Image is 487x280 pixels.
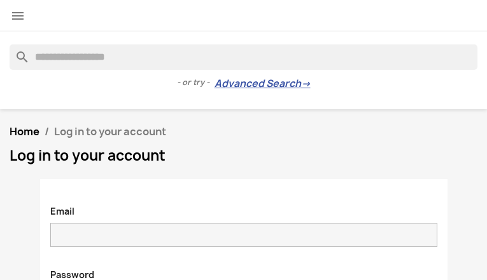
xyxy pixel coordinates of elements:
a: Home [10,124,39,138]
input: Search [10,44,477,70]
span: → [301,77,311,90]
span: Log in to your account [54,124,166,138]
label: Email [41,199,84,218]
h1: Log in to your account [10,148,477,163]
i: search [10,44,25,60]
span: - or try - [177,76,215,89]
i:  [10,8,25,23]
a: Advanced Search→ [215,77,311,90]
